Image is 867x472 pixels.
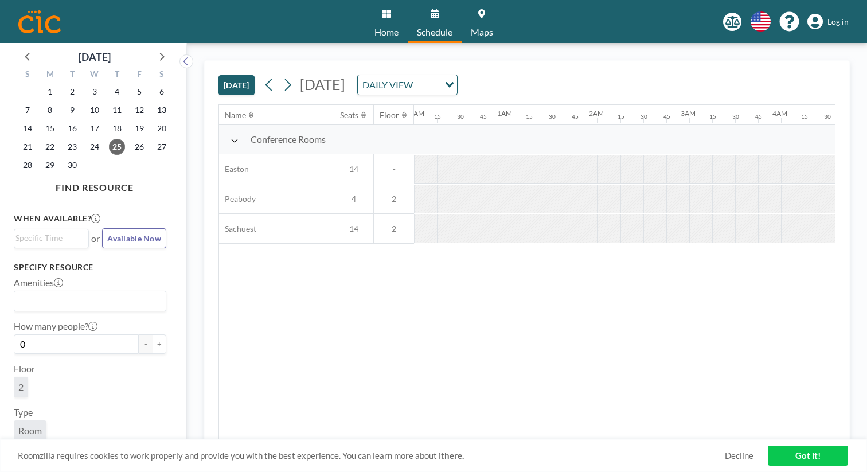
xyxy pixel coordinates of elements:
span: Thursday, September 25, 2025 [109,139,125,155]
span: 2 [18,381,24,393]
span: Tuesday, September 30, 2025 [64,157,80,173]
label: Floor [14,363,35,375]
span: Saturday, September 20, 2025 [154,120,170,136]
input: Search for option [15,232,82,244]
a: Log in [807,14,849,30]
div: 45 [572,113,579,120]
span: Maps [471,28,493,37]
span: Wednesday, September 24, 2025 [87,139,103,155]
div: 15 [801,113,808,120]
a: here. [444,450,464,461]
div: F [128,68,150,83]
div: 30 [732,113,739,120]
div: Search for option [14,291,166,311]
span: Conference Rooms [251,134,326,145]
span: Tuesday, September 23, 2025 [64,139,80,155]
span: Sunday, September 14, 2025 [19,120,36,136]
div: M [39,68,61,83]
span: Sunday, September 7, 2025 [19,102,36,118]
span: Wednesday, September 3, 2025 [87,84,103,100]
div: 12AM [405,109,424,118]
label: Type [14,407,33,418]
div: 15 [618,113,624,120]
div: S [17,68,39,83]
span: Thursday, September 11, 2025 [109,102,125,118]
div: 2AM [589,109,604,118]
div: T [106,68,128,83]
span: Saturday, September 13, 2025 [154,102,170,118]
input: Search for option [416,77,438,92]
div: 15 [526,113,533,120]
span: [DATE] [300,76,345,93]
button: - [139,334,153,354]
span: Home [374,28,399,37]
span: Wednesday, September 17, 2025 [87,120,103,136]
div: 1AM [497,109,512,118]
div: Floor [380,110,399,120]
div: 30 [641,113,647,120]
h4: FIND RESOURCE [14,177,175,193]
span: Monday, September 29, 2025 [42,157,58,173]
div: 30 [549,113,556,120]
span: Peabody [219,194,256,204]
span: Available Now [107,233,161,243]
div: Search for option [358,75,457,95]
div: T [61,68,84,83]
span: 14 [334,224,373,234]
span: Tuesday, September 9, 2025 [64,102,80,118]
span: Tuesday, September 16, 2025 [64,120,80,136]
span: Easton [219,164,249,174]
span: Thursday, September 18, 2025 [109,120,125,136]
input: Search for option [15,294,159,309]
span: 2 [374,194,414,204]
span: Thursday, September 4, 2025 [109,84,125,100]
div: W [84,68,106,83]
span: Sunday, September 21, 2025 [19,139,36,155]
span: Monday, September 15, 2025 [42,120,58,136]
label: Amenities [14,277,63,288]
div: 45 [480,113,487,120]
div: 3AM [681,109,696,118]
div: S [150,68,173,83]
span: Friday, September 26, 2025 [131,139,147,155]
span: Saturday, September 6, 2025 [154,84,170,100]
div: 15 [709,113,716,120]
div: 30 [824,113,831,120]
span: Sachuest [219,224,256,234]
div: 45 [755,113,762,120]
div: Seats [340,110,358,120]
span: 14 [334,164,373,174]
span: Friday, September 19, 2025 [131,120,147,136]
div: 45 [663,113,670,120]
div: Name [225,110,246,120]
span: Monday, September 1, 2025 [42,84,58,100]
button: Available Now [102,228,166,248]
span: Tuesday, September 2, 2025 [64,84,80,100]
span: 4 [334,194,373,204]
h3: Specify resource [14,262,166,272]
span: Schedule [417,28,452,37]
span: Sunday, September 28, 2025 [19,157,36,173]
span: Log in [827,17,849,27]
span: Friday, September 5, 2025 [131,84,147,100]
span: Roomzilla requires cookies to work properly and provide you with the best experience. You can lea... [18,450,725,461]
div: 30 [457,113,464,120]
a: Decline [725,450,753,461]
a: Got it! [768,446,848,466]
span: Monday, September 8, 2025 [42,102,58,118]
span: Room [18,425,42,436]
div: 4AM [772,109,787,118]
button: + [153,334,166,354]
span: DAILY VIEW [360,77,415,92]
span: or [91,233,100,244]
span: Saturday, September 27, 2025 [154,139,170,155]
div: [DATE] [79,49,111,65]
span: Wednesday, September 10, 2025 [87,102,103,118]
img: organization-logo [18,10,61,33]
span: Monday, September 22, 2025 [42,139,58,155]
div: Search for option [14,229,88,247]
button: [DATE] [218,75,255,95]
span: 2 [374,224,414,234]
label: How many people? [14,321,97,332]
div: 15 [434,113,441,120]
